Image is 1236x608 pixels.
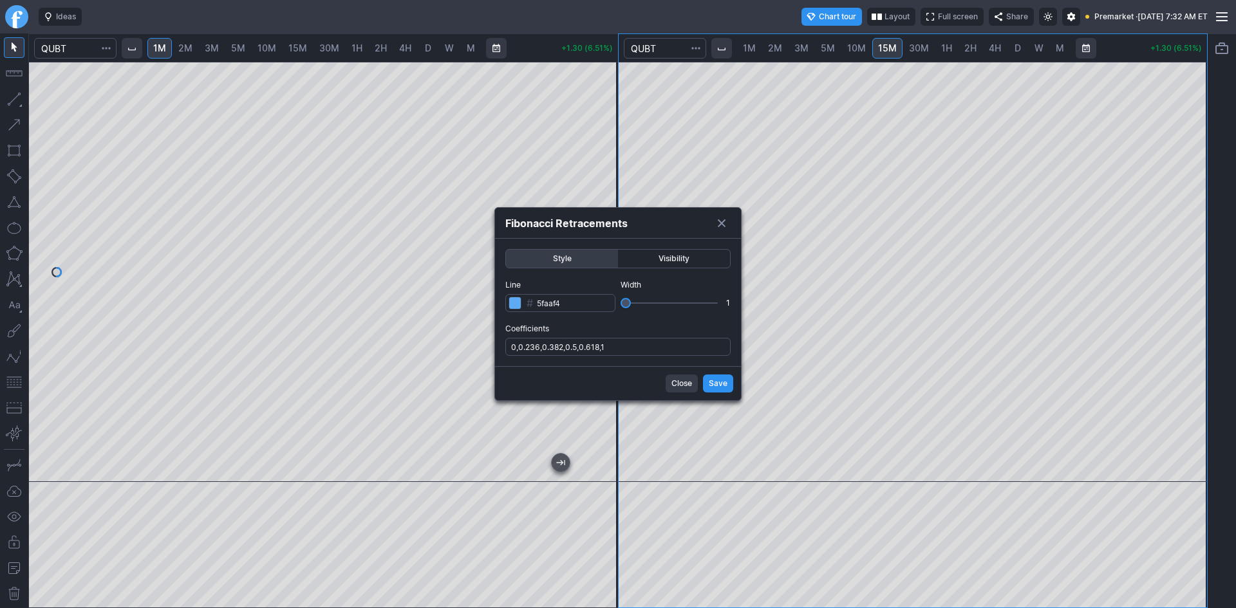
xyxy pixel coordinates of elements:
[726,297,731,309] div: 1
[505,322,731,335] span: Coefficients
[624,252,724,265] span: Visibility
[666,374,698,392] button: Close
[671,377,692,390] span: Close
[505,294,615,312] input: Line#
[505,216,628,230] h4: Fibonacci Retracements
[505,338,731,356] input: Coefficients
[505,279,615,291] span: Line
[618,250,730,268] button: Visibility
[512,252,612,265] span: Style
[703,374,733,392] button: Save
[506,250,618,268] button: Style
[621,279,731,291] span: Width
[709,377,727,390] span: Save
